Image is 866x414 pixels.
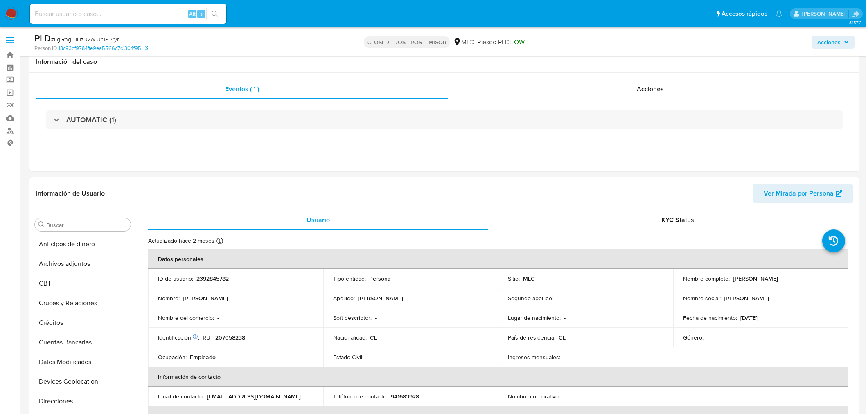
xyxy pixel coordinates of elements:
p: 941683928 [391,393,419,400]
p: Ocupación : [158,353,187,361]
span: KYC Status [661,215,694,225]
p: Nombre completo : [683,275,730,282]
a: Notificaciones [776,10,783,17]
p: Identificación : [158,334,199,341]
p: - [367,353,368,361]
b: PLD [34,32,51,45]
th: Información de contacto [148,367,848,387]
input: Buscar [46,221,127,229]
p: - [557,295,558,302]
p: Nombre : [158,295,180,302]
b: Person ID [34,45,57,52]
p: Apellido : [333,295,355,302]
button: Ver Mirada por Persona [753,184,853,203]
span: Accesos rápidos [722,9,767,18]
button: CBT [32,274,134,293]
p: ID de usuario : [158,275,193,282]
p: Fecha de nacimiento : [683,314,737,322]
p: Estado Civil : [333,353,363,361]
p: Nacionalidad : [333,334,367,341]
button: Cruces y Relaciones [32,293,134,313]
div: AUTOMATIC (1) [46,110,843,129]
p: Nombre corporativo : [508,393,560,400]
span: LOW [511,37,525,47]
p: Nombre del comercio : [158,314,214,322]
p: CL [559,334,566,341]
button: Archivos adjuntos [32,254,134,274]
span: Ver Mirada por Persona [764,184,834,203]
button: Acciones [812,36,855,49]
span: Riesgo PLD: [477,38,525,47]
p: - [707,334,708,341]
p: Soft descriptor : [333,314,372,322]
p: - [564,314,566,322]
span: Eventos ( 1 ) [225,84,259,94]
a: Salir [851,9,860,18]
span: Acciones [817,36,841,49]
input: Buscar usuario o caso... [30,9,226,19]
p: MLC [523,275,535,282]
button: Devices Geolocation [32,372,134,391]
p: País de residencia : [508,334,555,341]
p: Empleado [190,353,216,361]
p: - [564,353,565,361]
p: CL [370,334,377,341]
p: Actualizado hace 2 meses [148,237,214,245]
span: Alt [189,10,196,18]
p: [PERSON_NAME] [183,295,228,302]
button: Anticipos de dinero [32,234,134,254]
div: MLC [453,38,474,47]
p: - [217,314,219,322]
h3: AUTOMATIC (1) [66,115,116,124]
p: Ingresos mensuales : [508,353,560,361]
p: CLOSED - ROS - ROS_EMISOR [364,36,450,48]
span: Acciones [637,84,664,94]
th: Datos personales [148,249,848,269]
button: search-icon [206,8,223,20]
p: Género : [683,334,704,341]
p: [PERSON_NAME] [358,295,403,302]
p: Teléfono de contacto : [333,393,388,400]
button: Créditos [32,313,134,333]
p: Lugar de nacimiento : [508,314,561,322]
p: Persona [369,275,391,282]
p: Tipo entidad : [333,275,366,282]
a: 13c93bf9784ffe9ea5566c7c1304f951 [59,45,148,52]
span: Usuario [307,215,330,225]
p: Sitio : [508,275,520,282]
span: # LgiRngEiiHz32WlUc18i7ryr [51,35,119,43]
p: [PERSON_NAME] [724,295,769,302]
button: Datos Modificados [32,352,134,372]
p: Segundo apellido : [508,295,553,302]
h1: Información del caso [36,58,853,66]
p: Nombre social : [683,295,721,302]
button: Cuentas Bancarias [32,333,134,352]
button: Buscar [38,221,45,228]
button: Direcciones [32,391,134,411]
p: 2392845782 [196,275,229,282]
span: s [200,10,203,18]
p: [EMAIL_ADDRESS][DOMAIN_NAME] [207,393,301,400]
p: Email de contacto : [158,393,204,400]
p: - [375,314,377,322]
p: - [563,393,565,400]
p: RUT 207058238 [203,334,245,341]
h1: Información de Usuario [36,189,105,198]
p: [PERSON_NAME] [733,275,778,282]
p: aline.magdaleno@mercadolibre.com [802,10,848,18]
p: [DATE] [740,314,758,322]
